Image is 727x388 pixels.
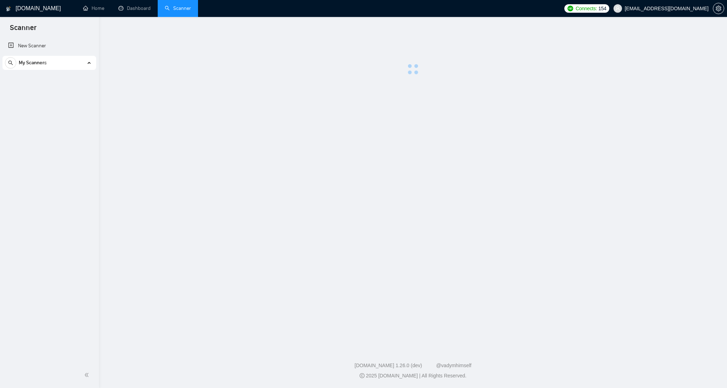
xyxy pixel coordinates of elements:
button: search [5,57,16,68]
a: homeHome [83,5,104,11]
span: My Scanners [19,56,47,70]
span: copyright [360,373,365,378]
a: dashboardDashboard [118,5,151,11]
a: searchScanner [165,5,191,11]
span: setting [713,6,724,11]
a: New Scanner [8,39,91,53]
span: Scanner [4,23,42,37]
span: user [615,6,620,11]
span: search [5,60,16,65]
a: [DOMAIN_NAME] 1.26.0 (dev) [355,363,422,368]
span: Connects: [576,5,597,12]
button: setting [713,3,724,14]
a: @vadymhimself [436,363,471,368]
span: double-left [84,371,91,378]
a: setting [713,6,724,11]
img: upwork-logo.png [568,6,573,11]
div: 2025 [DOMAIN_NAME] | All Rights Reserved. [105,372,721,380]
span: 154 [598,5,606,12]
li: My Scanners [2,56,96,73]
li: New Scanner [2,39,96,53]
img: logo [6,3,11,14]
